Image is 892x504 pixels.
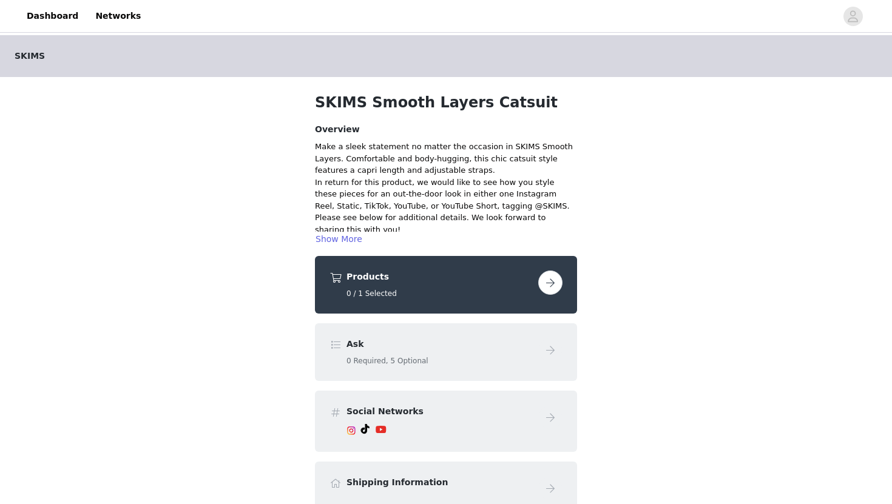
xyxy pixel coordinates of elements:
[346,355,533,366] h5: 0 Required, 5 Optional
[315,232,363,246] button: Show More
[19,2,86,30] a: Dashboard
[315,123,577,136] h4: Overview
[315,141,577,176] div: Make a sleek statement no matter the occasion in SKIMS Smooth Layers. Comfortable and body-huggin...
[346,270,533,283] h4: Products
[847,7,859,26] div: avatar
[315,391,577,452] div: Social Networks
[346,405,533,418] h4: Social Networks
[346,476,533,489] h4: Shipping Information
[315,212,577,235] p: Please see below for additional details. We look forward to sharing this with you!
[315,176,577,212] p: In return for this product, we would like to see how you style these pieces for an out-the-door l...
[346,338,533,351] h4: Ask
[15,50,45,62] span: SKIMS
[346,426,356,435] img: Instagram Icon
[315,256,577,314] div: Products
[315,92,577,113] h1: SKIMS Smooth Layers Catsuit
[315,323,577,381] div: Ask
[88,2,148,30] a: Networks
[346,288,533,299] h5: 0 / 1 Selected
